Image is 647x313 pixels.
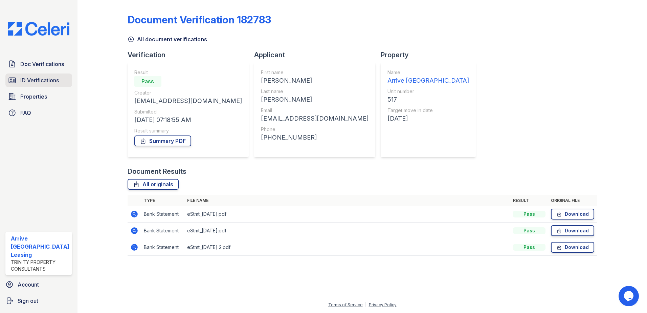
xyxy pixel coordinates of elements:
td: eStmt_[DATE].pdf [184,206,511,223]
div: First name [261,69,369,76]
a: ID Verifications [5,74,72,87]
div: Pass [134,76,161,87]
div: Arrive [GEOGRAPHIC_DATA] Leasing [11,234,69,259]
a: Sign out [3,294,75,308]
th: Original file [548,195,597,206]
div: [PERSON_NAME] [261,76,369,85]
div: Pass [513,227,545,234]
div: Document Results [128,167,186,176]
a: Privacy Policy [369,302,397,307]
div: Submitted [134,108,242,115]
td: eStmt_[DATE].pdf [184,223,511,239]
div: Arrive [GEOGRAPHIC_DATA] [387,76,469,85]
div: Name [387,69,469,76]
div: [PHONE_NUMBER] [261,133,369,142]
a: Download [551,242,594,253]
div: Email [261,107,369,114]
div: Result [134,69,242,76]
span: Doc Verifications [20,60,64,68]
div: Pass [513,211,545,217]
a: Download [551,225,594,236]
a: Doc Verifications [5,57,72,71]
span: FAQ [20,109,31,117]
a: Account [3,278,75,291]
div: [EMAIL_ADDRESS][DOMAIN_NAME] [261,114,369,123]
div: Property [381,50,481,60]
div: Verification [128,50,254,60]
span: ID Verifications [20,76,59,84]
div: Pass [513,244,545,251]
a: Download [551,209,594,220]
iframe: chat widget [619,286,640,306]
div: [DATE] [387,114,469,123]
div: | [365,302,366,307]
div: 517 [387,95,469,104]
td: eStmt_[DATE] 2.pdf [184,239,511,256]
th: Type [141,195,184,206]
img: CE_Logo_Blue-a8612792a0a2168367f1c8372b55b34899dd931a85d93a1a3d3e32e68fde9ad4.png [3,22,75,36]
span: Properties [20,92,47,101]
div: Trinity Property Consultants [11,259,69,272]
div: Applicant [254,50,381,60]
td: Bank Statement [141,223,184,239]
span: Account [18,280,39,289]
th: Result [510,195,548,206]
div: Creator [134,89,242,96]
div: [EMAIL_ADDRESS][DOMAIN_NAME] [134,96,242,106]
a: All document verifications [128,35,207,43]
a: Terms of Service [328,302,363,307]
div: [DATE] 07:18:55 AM [134,115,242,125]
a: Properties [5,90,72,103]
div: [PERSON_NAME] [261,95,369,104]
div: Phone [261,126,369,133]
div: Document Verification 182783 [128,14,271,26]
td: Bank Statement [141,239,184,256]
span: Sign out [18,297,38,305]
div: Target move in date [387,107,469,114]
td: Bank Statement [141,206,184,223]
div: Last name [261,88,369,95]
a: FAQ [5,106,72,120]
th: File name [184,195,511,206]
div: Unit number [387,88,469,95]
a: All originals [128,179,179,190]
div: Result summary [134,127,242,134]
a: Summary PDF [134,135,191,146]
a: Name Arrive [GEOGRAPHIC_DATA] [387,69,469,85]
